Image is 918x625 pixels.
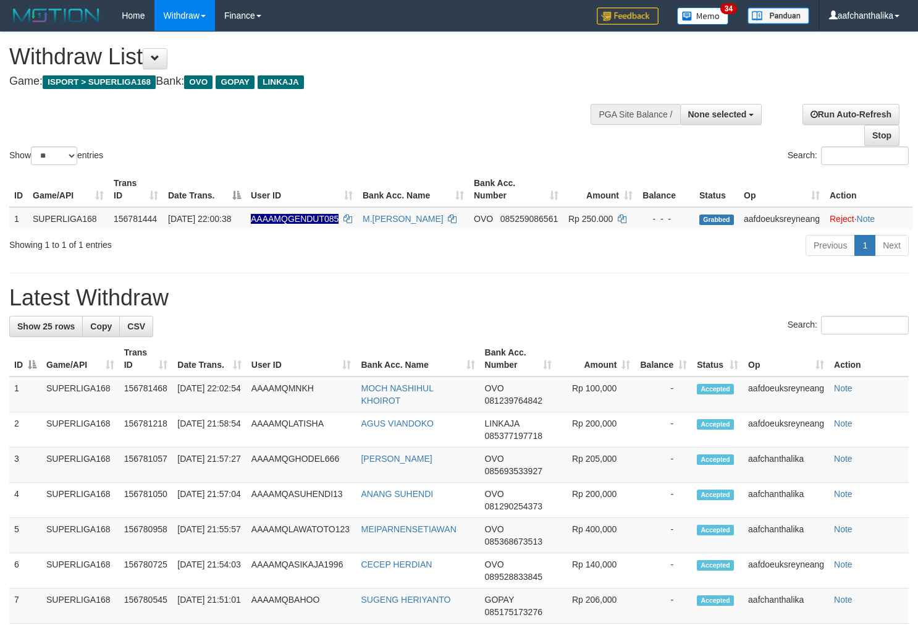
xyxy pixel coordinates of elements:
[557,483,636,518] td: Rp 200,000
[9,589,41,624] td: 7
[485,537,542,546] span: Copy 085368673513 to clipboard
[9,412,41,448] td: 2
[875,235,909,256] a: Next
[743,483,829,518] td: aafchanthalika
[31,147,77,165] select: Showentries
[41,448,119,483] td: SUPERLIGA168
[802,104,899,125] a: Run Auto-Refresh
[697,490,734,500] span: Accepted
[9,483,41,518] td: 4
[168,214,231,224] span: [DATE] 22:00:38
[119,448,173,483] td: 156781057
[739,172,825,207] th: Op: activate to sort column ascending
[9,341,41,376] th: ID: activate to sort column descending
[857,214,875,224] a: Note
[361,383,433,406] a: MOCH NASHIHUL KHOIROT
[172,341,246,376] th: Date Trans.: activate to sort column ascending
[557,376,636,412] td: Rp 100,000
[485,607,542,617] span: Copy 085175173276 to clipboard
[361,454,432,464] a: [PERSON_NAME]
[834,595,853,605] a: Note
[82,316,120,337] a: Copy
[41,518,119,553] td: SUPERLIGA168
[720,3,737,14] span: 34
[119,376,173,412] td: 156781468
[41,483,119,518] td: SUPERLIGA168
[9,286,909,310] h1: Latest Withdraw
[9,448,41,483] td: 3
[635,518,692,553] td: -
[258,75,304,89] span: LINKAJA
[9,75,600,88] h4: Game: Bank:
[485,419,520,428] span: LINKAJA
[9,316,83,337] a: Show 25 rows
[251,214,339,224] span: Nama rekening ada tanda titik/strip, harap diedit
[485,396,542,406] span: Copy 081239764842 to clipboard
[688,109,747,119] span: None selected
[356,341,479,376] th: Bank Acc. Name: activate to sort column ascending
[699,215,734,225] span: Grabbed
[743,376,829,412] td: aafdoeuksreyneang
[90,321,112,331] span: Copy
[829,341,909,376] th: Action
[41,376,119,412] td: SUPERLIGA168
[485,524,504,534] span: OVO
[854,235,875,256] a: 1
[246,412,356,448] td: AAAAMQLATISHA
[743,448,829,483] td: aafchanthalika
[41,589,119,624] td: SUPERLIGA168
[834,454,853,464] a: Note
[834,489,853,499] a: Note
[485,383,504,393] span: OVO
[119,589,173,624] td: 156780545
[41,412,119,448] td: SUPERLIGA168
[638,172,694,207] th: Balance
[635,589,692,624] td: -
[246,448,356,483] td: AAAAMQGHODEL666
[825,207,912,230] td: ·
[9,376,41,412] td: 1
[821,316,909,334] input: Search:
[109,172,163,207] th: Trans ID: activate to sort column ascending
[834,524,853,534] a: Note
[28,172,109,207] th: Game/API: activate to sort column ascending
[739,207,825,230] td: aafdoeuksreyneang
[172,518,246,553] td: [DATE] 21:55:57
[246,483,356,518] td: AAAAMQASUHENDI13
[474,214,493,224] span: OVO
[557,341,636,376] th: Amount: activate to sort column ascending
[635,483,692,518] td: -
[743,412,829,448] td: aafdoeuksreyneang
[635,448,692,483] td: -
[9,45,600,69] h1: Withdraw List
[9,518,41,553] td: 5
[597,7,659,25] img: Feedback.jpg
[697,454,734,465] span: Accepted
[246,589,356,624] td: AAAAMQBAHOO
[557,518,636,553] td: Rp 400,000
[172,448,246,483] td: [DATE] 21:57:27
[127,321,145,331] span: CSV
[361,524,456,534] a: MEIPARNENSETIAWAN
[480,341,557,376] th: Bank Acc. Number: activate to sort column ascending
[635,341,692,376] th: Balance: activate to sort column ascending
[363,214,444,224] a: M.[PERSON_NAME]
[806,235,855,256] a: Previous
[834,559,853,569] a: Note
[591,104,680,125] div: PGA Site Balance /
[743,553,829,589] td: aafdoeuksreyneang
[557,553,636,589] td: Rp 140,000
[358,172,469,207] th: Bank Acc. Name: activate to sort column ascending
[697,595,734,606] span: Accepted
[642,213,689,225] div: - - -
[119,518,173,553] td: 156780958
[485,595,514,605] span: GOPAY
[485,489,504,499] span: OVO
[119,412,173,448] td: 156781218
[568,214,613,224] span: Rp 250.000
[41,341,119,376] th: Game/API: activate to sort column ascending
[172,483,246,518] td: [DATE] 21:57:04
[172,412,246,448] td: [DATE] 21:58:54
[692,341,743,376] th: Status: activate to sort column ascending
[680,104,762,125] button: None selected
